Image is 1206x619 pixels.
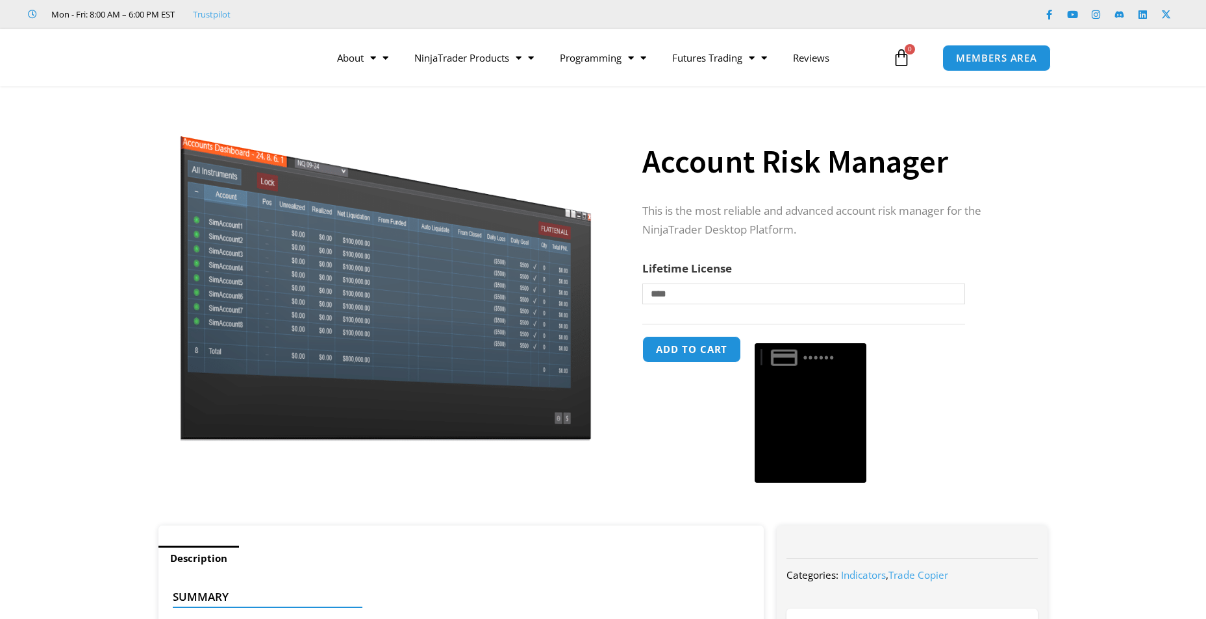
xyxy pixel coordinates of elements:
a: Clear options [642,311,662,320]
a: Programming [547,43,659,73]
a: About [324,43,401,73]
a: 0 [873,39,930,77]
a: MEMBERS AREA [942,45,1051,71]
a: Description [158,546,239,571]
img: LogoAI | Affordable Indicators – NinjaTrader [138,34,277,81]
text: •••••• [804,350,836,365]
a: Trustpilot [193,6,231,22]
button: Add to cart [642,336,741,363]
p: This is the most reliable and advanced account risk manager for the NinjaTrader Desktop Platform. [642,202,1022,239]
button: Buy with GPay [755,343,866,483]
a: Indicators [841,568,886,581]
a: Reviews [780,43,842,73]
a: Futures Trading [659,43,780,73]
span: Categories: [786,568,838,581]
iframe: Secure payment input frame [752,334,869,335]
span: MEMBERS AREA [956,53,1037,63]
a: NinjaTrader Products [401,43,547,73]
img: Screenshot 2024-08-26 15462845454 [177,109,594,441]
a: Trade Copier [888,568,948,581]
span: 0 [905,44,915,55]
h1: Account Risk Manager [642,139,1022,184]
label: Lifetime License [642,261,732,276]
h4: Summary [173,590,740,603]
span: , [841,568,948,581]
nav: Menu [324,43,889,73]
span: Mon - Fri: 8:00 AM – 6:00 PM EST [48,6,175,22]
